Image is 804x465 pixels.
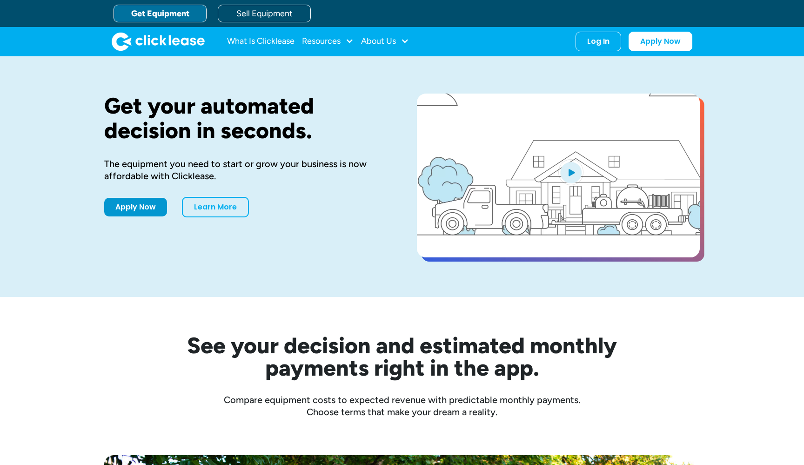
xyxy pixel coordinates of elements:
div: Resources [302,32,354,51]
div: About Us [361,32,409,51]
a: home [112,32,205,51]
a: Apply Now [629,32,692,51]
a: Apply Now [104,198,167,216]
a: Sell Equipment [218,5,311,22]
div: Log In [587,37,610,46]
img: Blue play button logo on a light blue circular background [558,159,583,185]
div: Compare equipment costs to expected revenue with predictable monthly payments. Choose terms that ... [104,394,700,418]
div: The equipment you need to start or grow your business is now affordable with Clicklease. [104,158,387,182]
a: Learn More [182,197,249,217]
h1: Get your automated decision in seconds. [104,94,387,143]
h2: See your decision and estimated monthly payments right in the app. [141,334,663,379]
img: Clicklease logo [112,32,205,51]
a: Get Equipment [114,5,207,22]
a: open lightbox [417,94,700,257]
a: What Is Clicklease [227,32,295,51]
